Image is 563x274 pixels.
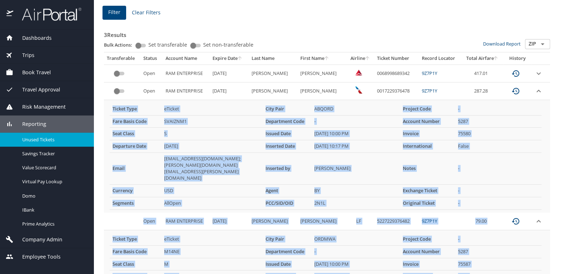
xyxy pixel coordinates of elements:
[22,193,85,199] span: Domo
[22,178,85,185] span: Virtual Pay Lookup
[13,253,61,261] span: Employee Tools
[13,236,62,244] span: Company Admin
[297,52,346,65] th: First Name
[108,8,120,17] span: Filter
[400,245,455,258] th: Account Number
[22,136,85,143] span: Unused Tickets
[110,140,161,153] th: Departure Date
[422,218,437,224] a: 9Z7P1Y
[455,233,541,245] td: -
[400,103,455,115] th: Project Code
[538,39,548,49] button: Open
[311,128,400,140] td: [DATE] 10:00 PM
[161,197,263,209] td: AllOpen
[161,153,263,185] td: [EMAIL_ADDRESS][DOMAIN_NAME];[PERSON_NAME][DOMAIN_NAME][EMAIL_ADDRESS][PERSON_NAME][DOMAIN_NAME]
[22,221,85,227] span: Prime Analytics
[203,42,253,47] span: Set non-transferable
[311,153,400,185] td: [PERSON_NAME]
[102,6,126,20] button: Filter
[13,34,52,42] span: Dashboards
[13,103,66,111] span: Risk Management
[22,207,85,213] span: IBank
[455,115,541,128] td: 5287
[263,115,311,128] th: Department Code
[161,184,263,197] td: USD
[263,153,311,185] th: Inserted by
[400,128,455,140] th: Invoice
[14,7,81,21] img: airportal-logo.png
[110,184,161,197] th: Currency
[400,258,455,270] th: Invoice
[110,153,161,185] th: Email
[148,42,187,47] span: Set transferable
[462,82,504,100] td: 287.28
[455,184,541,197] td: -
[140,65,163,82] td: Open
[238,56,243,61] button: sort
[400,233,455,245] th: Project Code
[400,153,455,185] th: Notes
[356,218,361,224] span: LF
[249,82,297,100] td: [PERSON_NAME]
[462,52,504,65] th: Total Airfare
[311,258,400,270] td: [DATE] 10:00 PM
[22,164,85,171] span: Value Scorecard
[104,27,550,39] h3: 3 Results
[161,258,263,270] td: M
[110,233,161,245] th: Ticket Type
[210,65,249,82] td: [DATE]
[110,245,161,258] th: Fare Basis Code
[110,258,161,270] th: Seat Class
[365,56,370,61] button: sort
[249,213,297,230] td: [PERSON_NAME]
[297,82,346,100] td: [PERSON_NAME]
[140,52,163,65] th: Status
[249,52,297,65] th: Last Name
[455,197,541,209] td: -
[455,128,541,140] td: 75580
[249,65,297,82] td: [PERSON_NAME]
[400,184,455,197] th: Exchange Ticket
[161,140,263,153] td: [DATE]
[140,213,163,230] td: Open
[400,140,455,153] th: International
[483,41,521,47] a: Download Report
[455,258,541,270] td: 75587
[263,233,311,245] th: City Pair
[163,213,210,230] td: RAM ENTERPRISE
[534,69,543,78] button: expand row
[210,52,249,65] th: Expire Date
[311,184,400,197] td: BY
[534,217,543,226] button: expand row
[400,115,455,128] th: Account Number
[422,88,437,94] a: 9Z7P1Y
[163,82,210,100] td: RAM ENTERPRISE
[161,128,263,140] td: S
[263,184,311,197] th: Agent
[311,140,400,153] td: [DATE] 10:17 PM
[22,150,85,157] span: Savings Tracker
[355,69,362,76] img: Delta Airlines
[161,103,263,115] td: eTicket
[462,65,504,82] td: 417.01
[163,65,210,82] td: RAM ENTERPRISE
[263,258,311,270] th: Issued Date
[6,7,14,21] img: icon-airportal.png
[297,65,346,82] td: [PERSON_NAME]
[110,115,161,128] th: Fare Basis Code
[419,52,462,65] th: Record Locator
[462,213,504,230] td: 79.00
[346,52,374,65] th: Airline
[263,103,311,115] th: City Pair
[311,233,400,245] td: ORDMWA
[503,52,531,65] th: History
[161,233,263,245] td: eTicket
[110,103,541,210] table: more info about unused tickets
[161,115,263,128] td: SVAIZNM1
[311,115,400,128] td: -
[311,197,400,209] td: 2N1L
[110,103,161,115] th: Ticket Type
[104,42,138,48] p: Bulk Actions:
[107,55,138,62] div: Transferable
[455,140,541,153] td: False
